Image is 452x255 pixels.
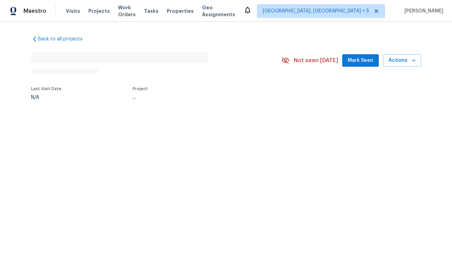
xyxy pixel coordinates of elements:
[202,4,235,18] span: Geo Assignments
[144,9,158,13] span: Tasks
[31,36,97,42] a: Back to all projects
[31,87,61,91] span: Last Visit Date
[66,8,80,15] span: Visits
[31,95,61,100] div: N/A
[23,8,46,15] span: Maestro
[383,54,421,67] button: Actions
[133,95,265,100] div: ...
[348,56,373,65] span: Mark Seen
[167,8,194,15] span: Properties
[388,56,416,65] span: Actions
[402,8,443,15] span: [PERSON_NAME]
[88,8,110,15] span: Projects
[294,57,338,64] span: Not seen [DATE]
[342,54,379,67] button: Mark Seen
[263,8,369,15] span: [GEOGRAPHIC_DATA], [GEOGRAPHIC_DATA] + 5
[133,87,148,91] span: Project
[118,4,136,18] span: Work Orders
